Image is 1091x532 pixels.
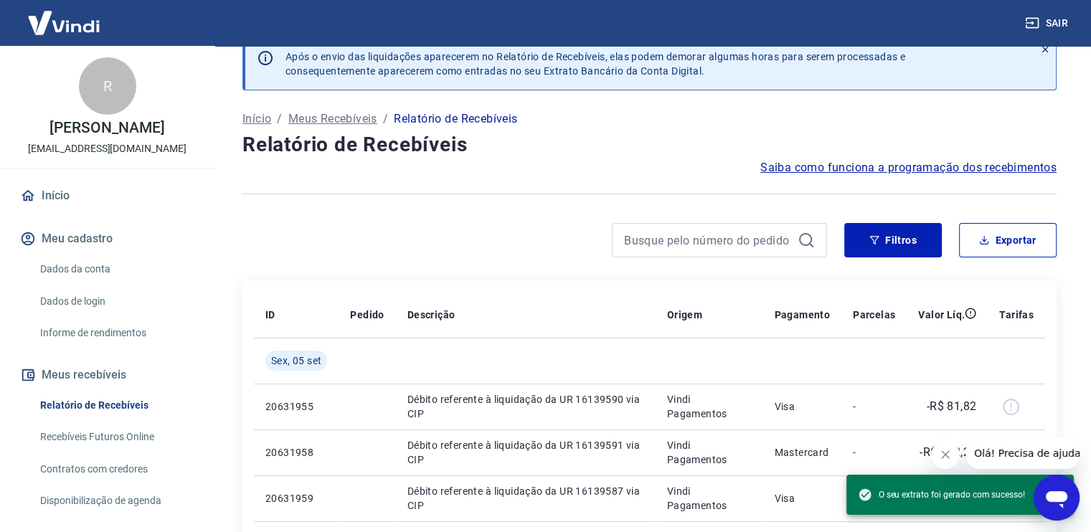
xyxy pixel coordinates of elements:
[999,308,1034,322] p: Tarifas
[34,287,197,316] a: Dados de login
[394,110,517,128] p: Relatório de Recebíveis
[288,110,377,128] a: Meus Recebíveis
[17,180,197,212] a: Início
[242,130,1057,159] h4: Relatório de Recebíveis
[774,399,830,414] p: Visa
[965,437,1080,469] iframe: Mensagem da empresa
[920,444,976,461] p: -R$ 322,21
[34,486,197,516] a: Disponibilização de agenda
[265,399,327,414] p: 20631955
[17,1,110,44] img: Vindi
[853,308,895,322] p: Parcelas
[667,308,702,322] p: Origem
[49,120,164,136] p: [PERSON_NAME]
[407,484,644,513] p: Débito referente à liquidação da UR 16139587 via CIP
[774,445,830,460] p: Mastercard
[858,488,1025,502] span: O seu extrato foi gerado com sucesso!
[407,308,455,322] p: Descrição
[350,308,384,322] p: Pedido
[28,141,186,156] p: [EMAIL_ADDRESS][DOMAIN_NAME]
[17,223,197,255] button: Meu cadastro
[853,445,895,460] p: -
[1034,475,1080,521] iframe: Botão para abrir a janela de mensagens
[277,110,282,128] p: /
[927,398,977,415] p: -R$ 81,82
[79,57,136,115] div: R
[265,491,327,505] p: 20631959
[760,159,1057,176] a: Saiba como funciona a programação dos recebimentos
[624,229,792,251] input: Busque pelo número do pedido
[774,308,830,322] p: Pagamento
[285,49,905,78] p: Após o envio das liquidações aparecerem no Relatório de Recebíveis, elas podem demorar algumas ho...
[844,223,942,257] button: Filtros
[774,491,830,505] p: Visa
[383,110,388,128] p: /
[407,392,644,421] p: Débito referente à liquidação da UR 16139590 via CIP
[34,255,197,284] a: Dados da conta
[271,353,321,368] span: Sex, 05 set
[667,484,752,513] p: Vindi Pagamentos
[931,440,960,469] iframe: Fechar mensagem
[918,308,965,322] p: Valor Líq.
[265,308,275,322] p: ID
[407,438,644,467] p: Débito referente à liquidação da UR 16139591 via CIP
[959,223,1057,257] button: Exportar
[667,438,752,467] p: Vindi Pagamentos
[34,422,197,452] a: Recebíveis Futuros Online
[1022,10,1074,37] button: Sair
[34,455,197,484] a: Contratos com credores
[34,391,197,420] a: Relatório de Recebíveis
[853,399,895,414] p: -
[265,445,327,460] p: 20631958
[242,110,271,128] a: Início
[667,392,752,421] p: Vindi Pagamentos
[34,318,197,348] a: Informe de rendimentos
[17,359,197,391] button: Meus recebíveis
[9,10,121,22] span: Olá! Precisa de ajuda?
